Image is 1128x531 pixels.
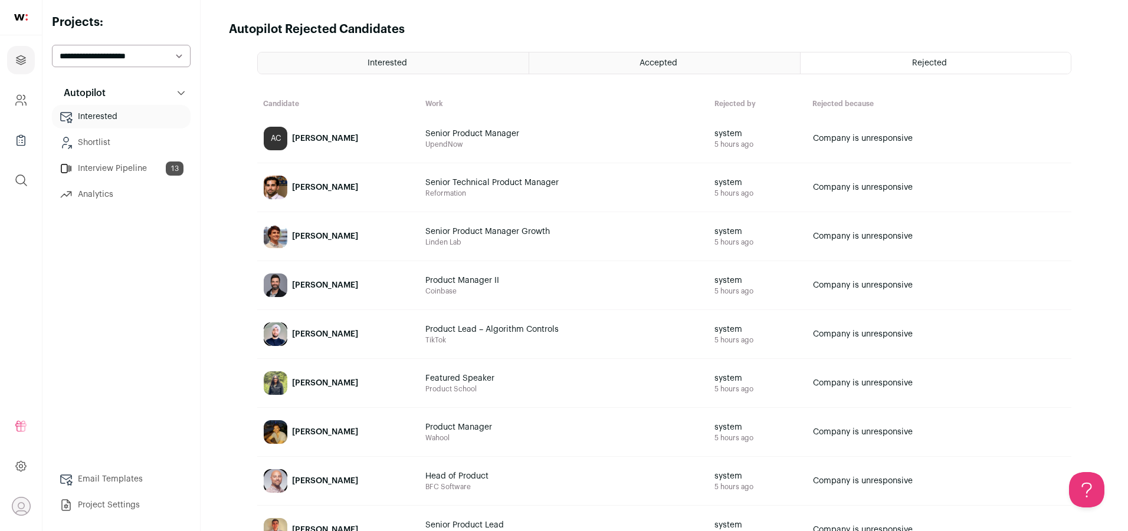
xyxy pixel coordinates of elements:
span: Senior Product Manager Growth [425,226,567,238]
a: Company is unresponsive [807,311,1071,358]
a: Company is unresponsive [807,213,1071,260]
span: system [714,372,801,384]
a: [PERSON_NAME] [258,164,419,211]
div: [PERSON_NAME] [292,133,358,144]
h2: Projects: [52,14,191,31]
span: system [714,324,801,335]
a: Analytics [52,183,191,206]
a: Shortlist [52,131,191,154]
span: 5 hours ago [714,433,801,443]
div: [PERSON_NAME] [292,426,358,438]
img: 4a6003536d002aed0e8dd1cefcce54ce9ab873df410398546ecfa261f365d698.jpg [264,225,287,248]
div: [PERSON_NAME] [292,182,358,193]
a: [PERSON_NAME] [258,360,419,407]
span: Interested [368,59,407,67]
span: system [714,226,801,238]
img: wellfound-shorthand-0d5821cbd27db2630d0214b213865d53afaa358527fdda9d0ea32b1df1b89c2c.svg [14,14,28,21]
span: Reformation [425,189,703,198]
div: [PERSON_NAME] [292,279,358,291]
th: Work [419,93,709,114]
a: Accepted [529,52,799,74]
span: Coinbase [425,286,703,296]
span: Product Lead – Algorithm Controls [425,324,567,335]
a: Company is unresponsive [807,115,1071,162]
div: [PERSON_NAME] [292,328,358,340]
span: Rejected [912,59,947,67]
a: AC [PERSON_NAME] [258,115,419,162]
span: Linden Lab [425,238,703,247]
img: 26cb4184976a331a5520dff89b52a04f8b2dadbc8d1ae3063bc0c84772c2f422.jpg [264,371,287,395]
img: a12e2fa3627c6de090c12017f32989241e6f080e5771719e4dc791bc13096be6 [264,469,287,493]
a: Project Settings [52,493,191,517]
div: [PERSON_NAME] [292,230,358,242]
th: Rejected because [806,93,1071,114]
span: TikTok [425,335,703,345]
th: Rejected by [709,93,806,114]
a: Interested [258,52,529,74]
a: Interview Pipeline13 [52,157,191,180]
div: AC [264,127,287,150]
a: Company is unresponsive [807,457,1071,504]
a: [PERSON_NAME] [258,311,419,358]
span: 13 [166,161,183,176]
span: Wahool [425,433,703,443]
p: Autopilot [57,86,106,100]
span: system [714,177,801,189]
a: Company is unresponsive [807,262,1071,309]
a: Company and ATS Settings [7,86,35,114]
a: Projects [7,46,35,74]
span: system [714,470,801,482]
a: [PERSON_NAME] [258,213,419,260]
span: Product Manager [425,421,567,433]
span: system [714,421,801,433]
a: [PERSON_NAME] [258,408,419,456]
h1: Autopilot Rejected Candidates [229,21,405,38]
a: Interested [52,105,191,128]
img: 4e2a30892ee5dcbae77068404988fc508859acf5b0f6cd9da9cb6e30bb64cd9c.jpg [264,273,287,297]
span: Product School [425,384,703,394]
span: Senior Technical Product Manager [425,177,567,189]
span: Senior Product Manager [425,128,567,140]
span: 5 hours ago [714,238,801,247]
span: BFC Software [425,482,703,492]
span: 5 hours ago [714,189,801,198]
span: 5 hours ago [714,384,801,394]
span: 5 hours ago [714,140,801,149]
span: Featured Speaker [425,372,567,384]
img: 2b3d9d931031151bf935970451615f4ff93990cdf36158b9df0bbe8796b7a38b [264,420,287,444]
span: 5 hours ago [714,286,801,296]
span: system [714,128,801,140]
span: system [714,519,801,531]
span: system [714,275,801,286]
a: [PERSON_NAME] [258,262,419,309]
a: Company is unresponsive [807,408,1071,456]
span: Senior Product Lead [425,519,567,531]
a: Company Lists [7,126,35,154]
th: Candidate [257,93,419,114]
a: [PERSON_NAME] [258,457,419,504]
span: UpendNow [425,140,703,149]
img: 082c4364318bb7636756808e9a97499ab701ca1a9b4f45e558d1b972d034251c.jpg [264,176,287,199]
span: 5 hours ago [714,482,801,492]
img: 6d952da66ed621a59ae0db247ec2ec0757cb7ce5194fc1020d7de8512d343d53.jpg [264,322,287,346]
a: Email Templates [52,467,191,491]
div: [PERSON_NAME] [292,377,358,389]
a: Company is unresponsive [807,360,1071,407]
iframe: Toggle Customer Support [1069,472,1104,507]
span: Head of Product [425,470,567,482]
button: Autopilot [52,81,191,105]
button: Open dropdown [12,497,31,516]
a: Company is unresponsive [807,164,1071,211]
span: Product Manager II [425,275,567,286]
span: Accepted [640,59,677,67]
div: [PERSON_NAME] [292,475,358,487]
span: 5 hours ago [714,335,801,345]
